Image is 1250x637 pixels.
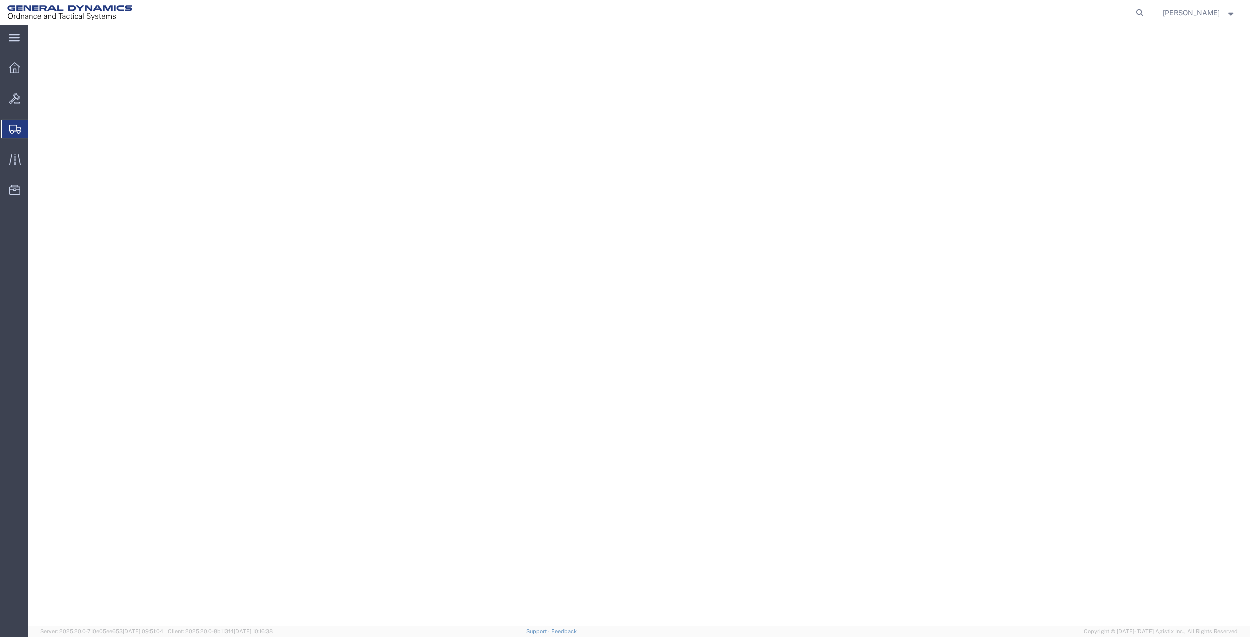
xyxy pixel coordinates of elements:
[1084,627,1238,636] span: Copyright © [DATE]-[DATE] Agistix Inc., All Rights Reserved
[123,628,163,634] span: [DATE] 09:51:04
[1162,7,1236,19] button: [PERSON_NAME]
[168,628,273,634] span: Client: 2025.20.0-8b113f4
[526,628,551,634] a: Support
[7,5,132,20] img: logo
[234,628,273,634] span: [DATE] 10:16:38
[28,25,1250,626] iframe: FS Legacy Container
[40,628,163,634] span: Server: 2025.20.0-710e05ee653
[551,628,577,634] a: Feedback
[1163,7,1220,18] span: Nicholas Bohmer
